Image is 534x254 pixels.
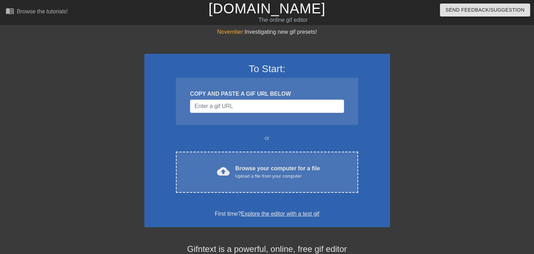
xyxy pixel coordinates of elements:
[235,173,320,180] div: Upload a file from your computer
[241,211,319,217] a: Explore the editor with a test gif
[440,4,530,17] button: Send Feedback/Suggestion
[6,7,14,15] span: menu_book
[153,210,381,218] div: First time?
[144,28,390,36] div: Investigating new gif presets!
[446,6,525,14] span: Send Feedback/Suggestion
[190,100,344,113] input: Username
[17,8,68,14] div: Browse the tutorials!
[217,29,244,35] span: November:
[153,63,381,75] h3: To Start:
[6,7,68,18] a: Browse the tutorials!
[190,90,344,98] div: COPY AND PASTE A GIF URL BELOW
[217,165,230,178] span: cloud_upload
[209,1,325,16] a: [DOMAIN_NAME]
[163,134,372,142] div: or
[182,16,384,24] div: The online gif editor
[235,164,320,180] div: Browse your computer for a file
